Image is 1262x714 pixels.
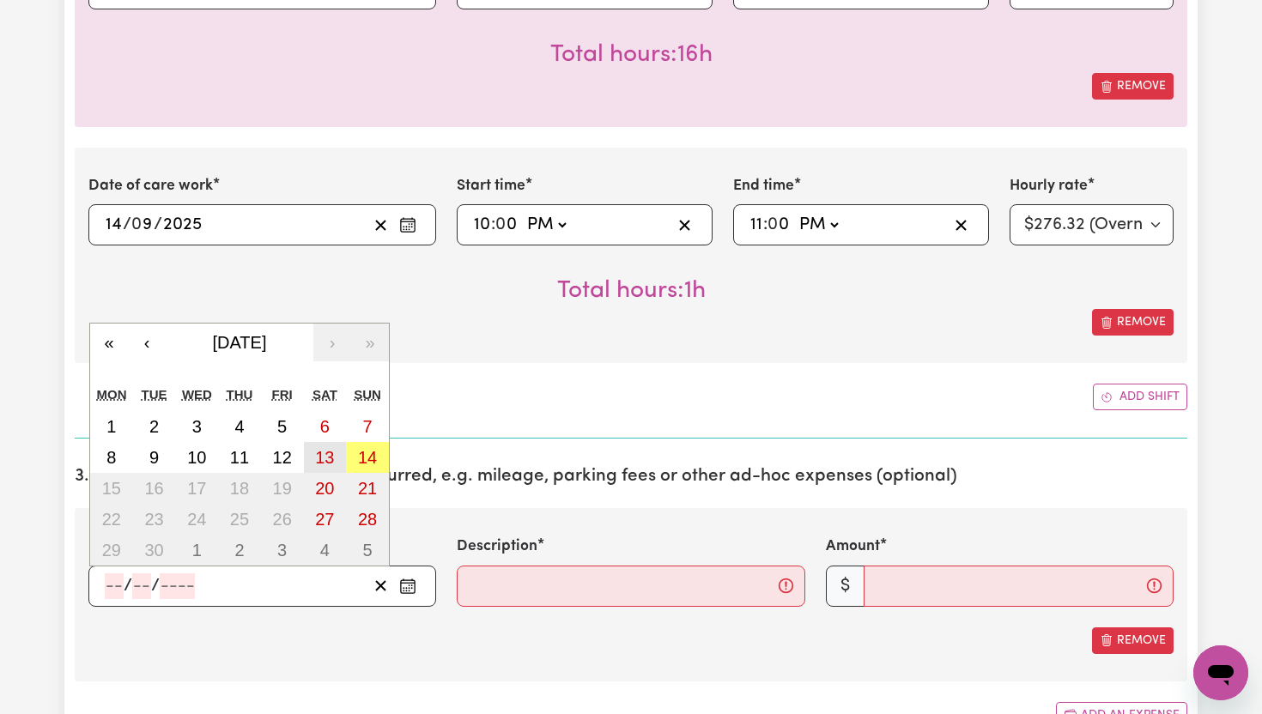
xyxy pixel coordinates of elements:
input: -- [497,212,519,238]
button: « [90,324,128,361]
abbr: 2 September 2025 [149,417,159,436]
abbr: 26 September 2025 [273,510,292,529]
button: 5 September 2025 [261,411,304,442]
button: Clear date [367,573,394,599]
button: 8 September 2025 [90,442,133,473]
span: / [151,577,160,596]
button: 5 October 2025 [346,535,389,566]
abbr: 22 September 2025 [102,510,121,529]
abbr: 11 September 2025 [230,448,249,467]
button: 19 September 2025 [261,473,304,504]
span: 0 [131,216,142,233]
input: -- [105,212,123,238]
abbr: Monday [97,387,127,402]
abbr: Sunday [354,387,381,402]
abbr: 29 September 2025 [102,541,121,560]
span: / [123,215,131,234]
button: 24 September 2025 [175,504,218,535]
abbr: Tuesday [142,387,167,402]
abbr: 15 September 2025 [102,479,121,498]
button: 3 September 2025 [175,411,218,442]
abbr: 14 September 2025 [358,448,377,467]
button: 29 September 2025 [90,535,133,566]
abbr: 20 September 2025 [315,479,334,498]
button: 27 September 2025 [304,504,347,535]
button: 23 September 2025 [133,504,176,535]
abbr: 1 October 2025 [192,541,202,560]
label: End time [733,175,794,197]
span: 0 [495,216,506,233]
button: 4 October 2025 [304,535,347,566]
span: $ [826,566,865,607]
button: 3 October 2025 [261,535,304,566]
button: » [351,324,389,361]
abbr: 24 September 2025 [187,510,206,529]
input: -- [132,212,154,238]
abbr: 10 September 2025 [187,448,206,467]
button: Enter the date of expense [394,573,422,599]
abbr: 25 September 2025 [230,510,249,529]
input: -- [105,573,124,599]
abbr: 30 September 2025 [144,541,163,560]
button: 22 September 2025 [90,504,133,535]
abbr: 3 September 2025 [192,417,202,436]
button: 4 September 2025 [218,411,261,442]
label: Hourly rate [1010,175,1088,197]
abbr: 21 September 2025 [358,479,377,498]
span: : [491,215,495,234]
button: 18 September 2025 [218,473,261,504]
abbr: Friday [272,387,293,402]
button: 21 September 2025 [346,473,389,504]
abbr: 4 September 2025 [234,417,244,436]
abbr: 16 September 2025 [144,479,163,498]
abbr: 18 September 2025 [230,479,249,498]
abbr: 6 September 2025 [320,417,330,436]
abbr: 13 September 2025 [315,448,334,467]
abbr: Saturday [312,387,337,402]
span: 0 [768,216,778,233]
input: ---- [160,573,195,599]
button: 25 September 2025 [218,504,261,535]
button: 17 September 2025 [175,473,218,504]
abbr: 7 September 2025 [363,417,373,436]
span: : [763,215,768,234]
button: 11 September 2025 [218,442,261,473]
abbr: 5 October 2025 [363,541,373,560]
abbr: 12 September 2025 [273,448,292,467]
abbr: 1 September 2025 [106,417,116,436]
button: Clear date [367,212,394,238]
label: Amount [826,535,880,558]
span: Total hours worked: 16 hours [550,43,713,67]
abbr: 28 September 2025 [358,510,377,529]
button: [DATE] [166,324,313,361]
button: 14 September 2025 [346,442,389,473]
abbr: 19 September 2025 [273,479,292,498]
button: 15 September 2025 [90,473,133,504]
input: -- [769,212,792,238]
input: -- [132,573,151,599]
label: Date [88,535,123,558]
button: 28 September 2025 [346,504,389,535]
iframe: Button to launch messaging window [1193,645,1248,700]
button: 13 September 2025 [304,442,347,473]
button: 10 September 2025 [175,442,218,473]
button: Remove this shift [1092,73,1174,100]
input: -- [473,212,491,238]
button: Add another shift [1093,384,1187,410]
abbr: 8 September 2025 [106,448,116,467]
button: 2 October 2025 [218,535,261,566]
abbr: Wednesday [182,387,212,402]
span: / [154,215,162,234]
abbr: 17 September 2025 [187,479,206,498]
abbr: 2 October 2025 [234,541,244,560]
abbr: 9 September 2025 [149,448,159,467]
span: [DATE] [213,333,267,352]
button: Remove this expense [1092,627,1174,654]
input: -- [749,212,763,238]
button: 9 September 2025 [133,442,176,473]
h2: 3. Include any additional expenses incurred, e.g. mileage, parking fees or other ad-hoc expenses ... [75,466,1187,487]
button: Remove this shift [1092,309,1174,336]
button: 7 September 2025 [346,411,389,442]
span: / [124,577,132,596]
abbr: 4 October 2025 [320,541,330,560]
